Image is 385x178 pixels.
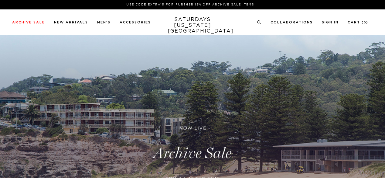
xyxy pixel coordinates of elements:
a: Men's [97,21,111,24]
a: Cart (0) [348,21,368,24]
a: SATURDAYS[US_STATE][GEOGRAPHIC_DATA] [168,17,218,34]
a: Sign In [322,21,339,24]
a: Accessories [120,21,151,24]
a: Collaborations [271,21,313,24]
a: New Arrivals [54,21,88,24]
a: Archive Sale [12,21,45,24]
small: 0 [364,21,366,24]
p: Use Code EXTRA15 for Further 15% Off Archive Sale Items [15,2,366,7]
